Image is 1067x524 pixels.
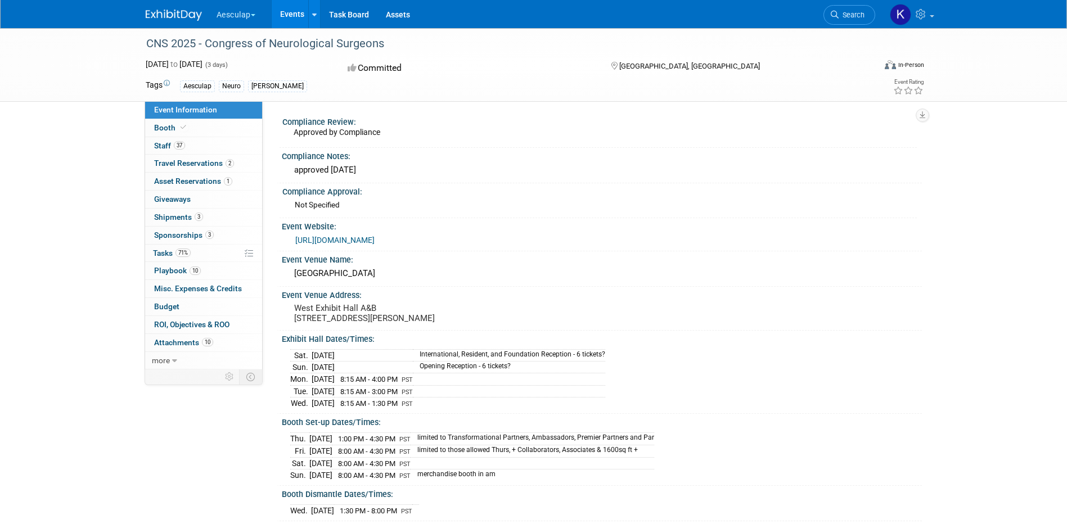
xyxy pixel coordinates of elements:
span: PST [399,436,411,443]
a: Booth [145,119,262,137]
span: 8:00 AM - 4:30 PM [338,459,395,468]
span: Attachments [154,338,213,347]
a: Asset Reservations1 [145,173,262,190]
td: [DATE] [309,457,332,469]
td: [DATE] [309,469,332,481]
span: 1 [224,177,232,186]
td: Sun. [290,469,309,481]
img: ExhibitDay [146,10,202,21]
span: Misc. Expenses & Credits [154,284,242,293]
span: [DATE] [DATE] [146,60,202,69]
div: Event Rating [893,79,924,85]
span: 10 [190,266,201,275]
span: 8:15 AM - 4:00 PM [340,375,398,383]
a: Shipments3 [145,209,262,226]
a: [URL][DOMAIN_NAME] [295,236,375,245]
td: [DATE] [312,373,335,386]
td: Wed. [290,397,312,409]
div: Event Venue Name: [282,251,922,265]
span: Budget [154,302,179,311]
span: PST [401,508,412,515]
div: In-Person [898,61,924,69]
div: Compliance Notes: [282,148,922,162]
span: Event Information [154,105,217,114]
td: Fri. [290,445,309,457]
span: 2 [226,159,234,168]
td: merchandise booth in am [411,469,654,481]
a: Search [823,5,875,25]
td: limited to those allowed Thurs, + Collaborators, Associates & 1600sq ft + [411,445,654,457]
span: Search [839,11,865,19]
td: Mon. [290,373,312,386]
span: Staff [154,141,185,150]
td: Tue. [290,385,312,397]
span: 8:15 AM - 1:30 PM [340,399,398,408]
span: PST [402,389,413,396]
span: 1:30 PM - 8:00 PM [340,507,397,515]
a: Travel Reservations2 [145,155,262,172]
span: PST [402,376,413,383]
span: Sponsorships [154,231,214,240]
i: Booth reservation complete [181,124,186,130]
td: Sat. [290,350,312,362]
span: Approved by Compliance [294,128,380,137]
div: Event Website: [282,218,922,232]
span: 8:00 AM - 4:30 PM [338,447,395,455]
td: [DATE] [312,397,335,409]
span: 8:15 AM - 3:00 PM [340,387,398,396]
span: 8:00 AM - 4:30 PM [338,471,395,480]
td: [DATE] [309,445,332,457]
div: Aesculap [180,80,215,92]
td: limited to Transformational Partners, Ambassadors, Premier Partners and Par [411,433,654,445]
div: Event Format [809,58,925,75]
pre: West Exhibit Hall A&B [STREET_ADDRESS][PERSON_NAME] [294,303,536,323]
span: more [152,356,170,365]
span: 3 [195,213,203,221]
span: Tasks [153,249,191,258]
td: International, Resident, and Foundation Reception - 6 tickets? [413,350,605,362]
span: 1:00 PM - 4:30 PM [338,435,395,443]
div: [PERSON_NAME] [248,80,307,92]
a: Playbook10 [145,262,262,279]
img: Kelsey Deemer [890,4,911,25]
span: PST [399,472,411,480]
span: [GEOGRAPHIC_DATA], [GEOGRAPHIC_DATA] [619,62,760,70]
span: 3 [205,231,214,239]
a: Misc. Expenses & Credits [145,280,262,297]
td: Sat. [290,457,309,469]
td: Opening Reception - 6 tickets? [413,362,605,373]
span: Travel Reservations [154,159,234,168]
div: Booth Set-up Dates/Times: [282,414,922,428]
img: Format-Inperson.png [885,60,896,69]
span: PST [399,448,411,455]
td: Wed. [290,505,311,517]
span: PST [402,400,413,408]
div: Neuro [219,80,244,92]
div: Compliance Review: [282,114,917,128]
td: Tags [146,79,170,92]
span: to [169,60,179,69]
td: [DATE] [312,350,335,362]
span: 37 [174,141,185,150]
a: Staff37 [145,137,262,155]
div: [GEOGRAPHIC_DATA] [290,265,913,282]
div: Not Specified [295,200,913,210]
span: Shipments [154,213,203,222]
td: [DATE] [309,433,332,445]
span: Booth [154,123,188,132]
span: PST [399,460,411,468]
div: Compliance Approval: [282,183,917,197]
a: Giveaways [145,191,262,208]
td: Thu. [290,433,309,445]
td: [DATE] [312,362,335,373]
td: Sun. [290,362,312,373]
a: Budget [145,298,262,315]
span: Playbook [154,266,201,275]
a: Tasks71% [145,245,262,262]
span: 10 [202,338,213,346]
a: ROI, Objectives & ROO [145,316,262,333]
span: Giveaways [154,195,191,204]
a: Attachments10 [145,334,262,351]
span: 71% [175,249,191,257]
div: Exhibit Hall Dates/Times: [282,331,922,345]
